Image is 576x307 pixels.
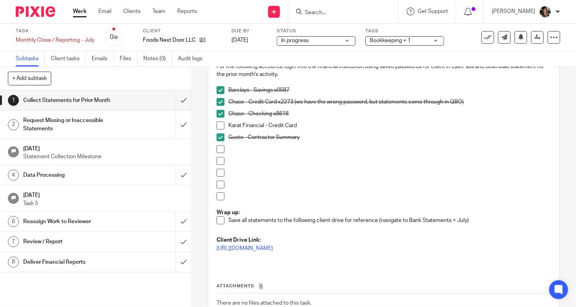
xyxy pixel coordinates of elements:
[217,284,254,288] span: Attachments
[177,7,197,15] a: Reports
[217,63,551,79] p: For the following accounts, login into the financial institution using saved passwords for client...
[16,6,55,17] img: Pixie
[539,6,552,18] img: IMG_2906.JPEG
[123,7,141,15] a: Clients
[23,200,184,207] p: Task 5
[217,237,261,243] strong: Client Drive Link:
[281,38,309,43] span: In progress
[228,86,551,94] p: Barclays - Savings x0587
[217,246,273,251] a: [URL][DOMAIN_NAME]
[16,28,94,34] label: Task
[73,7,87,15] a: Work
[23,236,120,248] h1: Review / Report
[23,115,120,135] h1: Request Missing or Inaccessible Statements
[8,216,19,227] div: 6
[304,9,375,17] input: Search
[120,51,137,67] a: Files
[110,33,118,42] div: 0
[8,95,19,106] div: 1
[23,189,184,199] h1: [DATE]
[23,94,120,106] h1: Collect Statements for Prior Month
[16,51,45,67] a: Subtasks
[228,216,551,224] p: Save all statements to the following client drive for reference (navigate to Bank Statements > July)
[228,122,551,129] p: Karat Financial - Credit Card
[143,51,172,67] a: Notes (0)
[217,210,240,215] strong: Wrap up:
[16,36,94,44] div: Monthly Close / Reporting - July
[92,51,114,67] a: Emails
[228,133,551,141] p: Gusto - Contractor Summary
[23,169,120,181] h1: Data Processing
[228,98,551,106] p: Chase - Credit Card x2273 (we have the wrong password, but statements come through in QBO)
[8,72,51,85] button: + Add subtask
[228,110,551,118] p: Chase - Checking x8618
[152,7,165,15] a: Team
[277,28,356,34] label: Status
[418,9,448,14] span: Get Support
[23,216,120,227] h1: Reassign Work to Reviewer
[23,143,184,153] h1: [DATE]
[8,236,19,247] div: 7
[8,257,19,268] div: 8
[8,119,19,130] div: 2
[113,35,118,40] small: /8
[98,7,111,15] a: Email
[492,7,535,15] p: [PERSON_NAME]
[217,300,311,306] span: There are no files attached to this task.
[178,51,208,67] a: Audit logs
[51,51,86,67] a: Client tasks
[365,28,444,34] label: Tags
[232,37,248,43] span: [DATE]
[23,153,184,161] p: Statement Collection Milestone
[8,170,19,181] div: 4
[232,28,267,34] label: Due by
[370,38,411,43] span: Bookkeeping + 1
[143,28,222,34] label: Client
[23,256,120,268] h1: Deliver Financial Reports
[143,36,196,44] p: Foods Next Door LLC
